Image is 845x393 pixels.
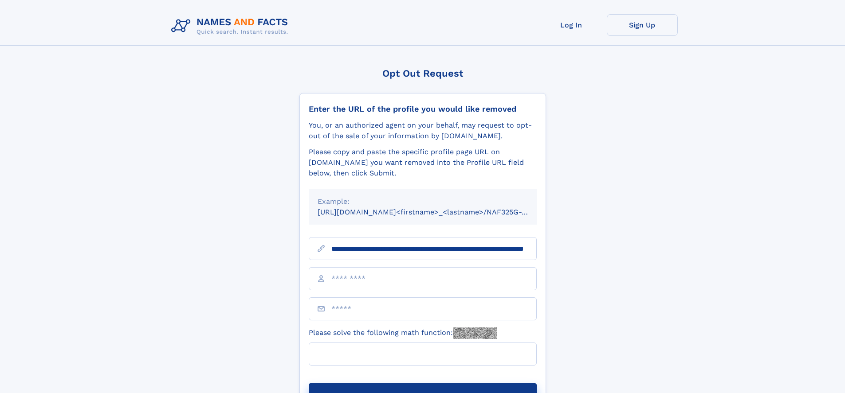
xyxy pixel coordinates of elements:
div: Example: [318,196,528,207]
label: Please solve the following math function: [309,327,497,339]
a: Log In [536,14,607,36]
img: Logo Names and Facts [168,14,295,38]
div: You, or an authorized agent on your behalf, may request to opt-out of the sale of your informatio... [309,120,537,141]
div: Opt Out Request [299,68,546,79]
div: Enter the URL of the profile you would like removed [309,104,537,114]
a: Sign Up [607,14,678,36]
small: [URL][DOMAIN_NAME]<firstname>_<lastname>/NAF325G-xxxxxxxx [318,208,554,216]
div: Please copy and paste the specific profile page URL on [DOMAIN_NAME] you want removed into the Pr... [309,147,537,179]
